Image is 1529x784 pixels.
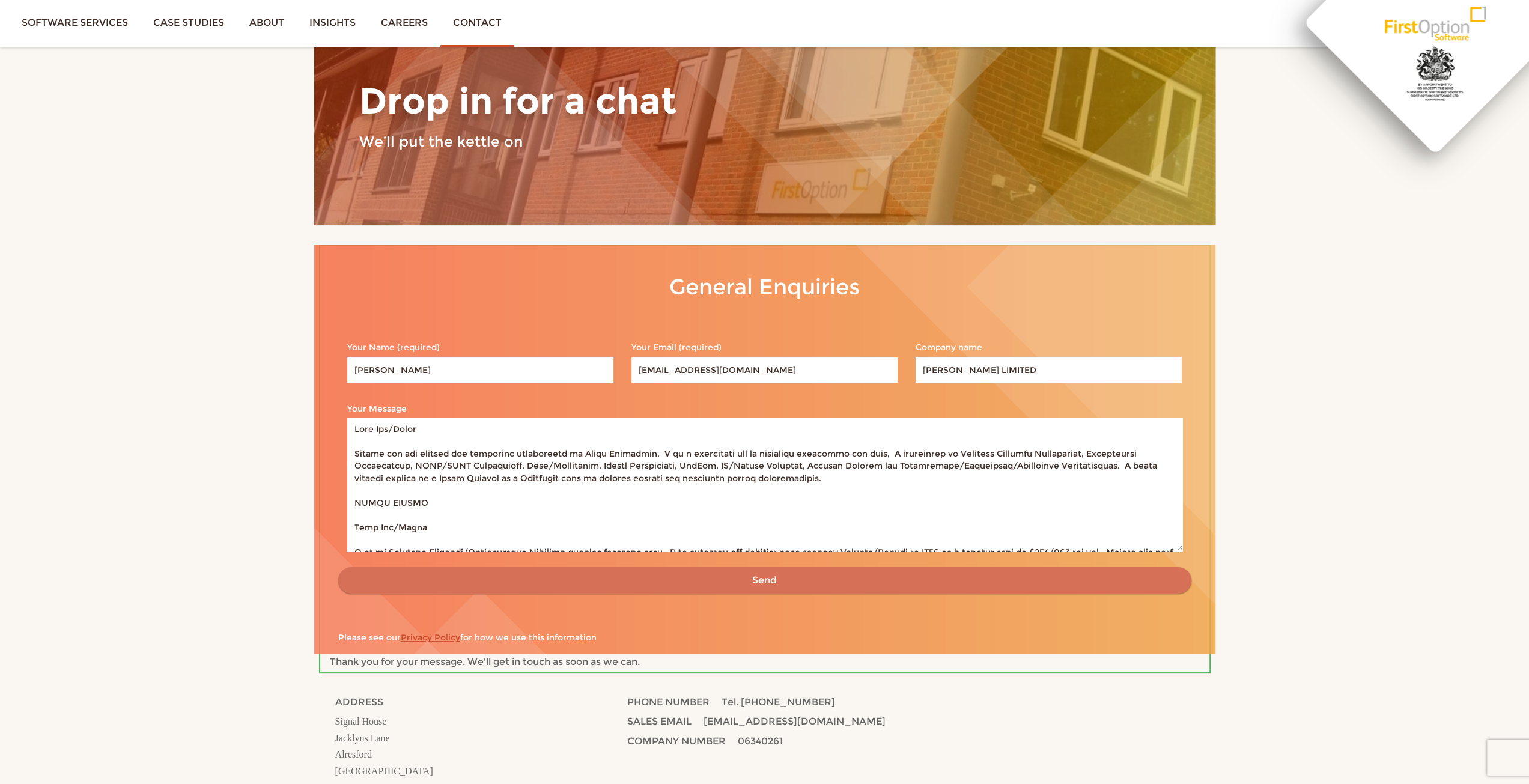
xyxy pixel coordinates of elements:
[704,716,886,727] span: [EMAIL_ADDRESS][DOMAIN_NAME]
[338,632,597,643] span: Please see our for how we use this information
[338,245,1191,330] legend: General Enquiries
[338,338,622,390] label: Your Name (required)
[335,713,537,730] p: Signal House
[347,418,1182,551] textarea: Your Message
[627,733,1121,753] p: COMPANY NUMBER
[627,694,1121,714] p: PHONE NUMBER
[359,129,969,154] p: We’ll put the kettle on
[347,357,613,383] input: Your Name (required)
[627,713,1121,733] p: SALES EMAIL
[338,399,1191,559] label: Your Message
[335,746,537,763] p: Alresford
[916,357,1182,383] input: Company name
[335,730,537,747] p: Jacklyns Lane
[335,763,537,780] p: [GEOGRAPHIC_DATA]
[622,338,907,390] label: Your Email (required)
[350,81,1179,121] h1: Drop in for a chat
[338,567,1191,594] input: Send
[722,696,835,708] span: Tel. [PHONE_NUMBER]
[738,735,783,747] span: 06340261
[335,694,537,714] p: ADDRESS
[314,45,1215,225] div: Signal House, Alresford, Hampshire
[907,338,1191,390] label: Company name
[314,245,1215,673] form: Contact form
[631,357,898,383] input: Your Email (required)
[401,632,460,643] a: Privacy Policy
